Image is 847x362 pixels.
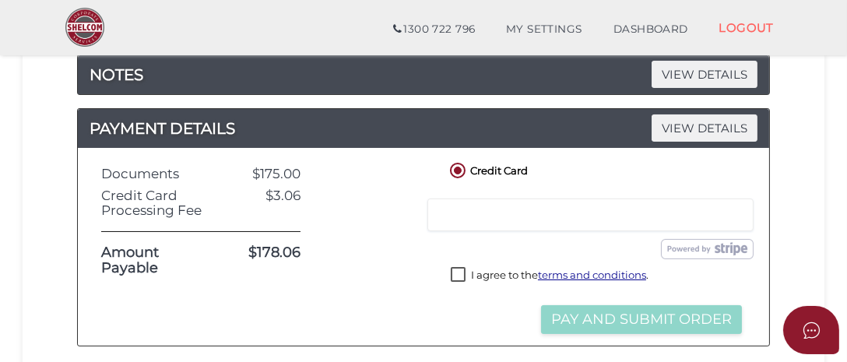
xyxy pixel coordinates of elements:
[230,245,312,276] div: $178.06
[541,305,742,334] button: Pay and Submit Order
[78,62,769,87] a: NOTESVIEW DETAILS
[652,61,757,88] span: VIEW DETAILS
[78,62,769,87] h4: NOTES
[783,306,839,354] button: Open asap
[451,267,648,286] label: I agree to the .
[490,14,598,45] a: MY SETTINGS
[438,208,743,222] iframe: Secure card payment input frame
[90,167,230,181] div: Documents
[538,269,646,281] a: terms and conditions
[598,14,704,45] a: DASHBOARD
[90,188,230,217] div: Credit Card Processing Fee
[661,239,754,259] img: stripe.png
[230,167,312,181] div: $175.00
[90,245,230,276] div: Amount Payable
[703,12,789,44] a: LOGOUT
[652,114,757,142] span: VIEW DETAILS
[78,116,769,141] a: PAYMENT DETAILSVIEW DETAILS
[378,14,490,45] a: 1300 722 796
[447,160,528,179] label: Credit Card
[78,116,769,141] h4: PAYMENT DETAILS
[230,188,312,217] div: $3.06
